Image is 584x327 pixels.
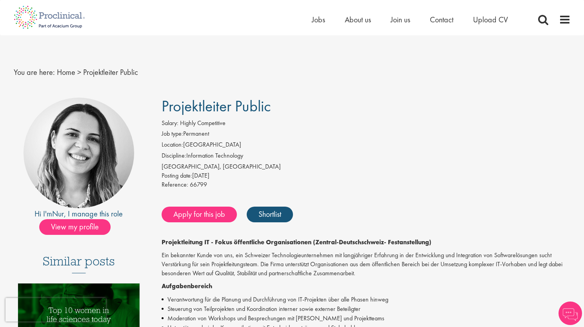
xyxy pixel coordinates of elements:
a: Join us [391,15,410,25]
label: Location: [162,140,183,149]
span: Posting date: [162,171,192,180]
iframe: reCAPTCHA [5,298,106,322]
a: Contact [430,15,453,25]
a: About us [345,15,371,25]
span: Projektleiter Public [83,67,138,77]
label: Salary: [162,119,178,128]
a: Shortlist [247,207,293,222]
span: View my profile [39,219,111,235]
span: 66799 [190,180,207,189]
li: Steuerung von Teilprojekten und Koordination interner sowie externer Beteiligter [162,304,571,314]
strong: Projektleitung IT - Fokus öffentliche Organisationen (Zentral-Deutschschweiz- Festanstellung) [162,238,431,246]
p: Ein bekannter Kunde von uns, ein Schweizer Technologieunternehmen mit langjähriger Erfahrung in d... [162,251,571,278]
li: Moderation von Workshops und Besprechungen mit [PERSON_NAME] und Projektteams [162,314,571,323]
a: Apply for this job [162,207,237,222]
label: Job type: [162,129,183,138]
span: You are here: [14,67,55,77]
span: > [77,67,81,77]
label: Discipline: [162,151,186,160]
h3: Similar posts [43,254,115,273]
li: Information Technology [162,151,571,162]
div: [DATE] [162,171,571,180]
strong: Aufgabenbereich [162,282,212,290]
a: Jobs [312,15,325,25]
a: Upload CV [473,15,508,25]
img: Chatbot [559,302,582,325]
label: Reference: [162,180,188,189]
span: Projektleiter Public [162,96,271,116]
div: [GEOGRAPHIC_DATA], [GEOGRAPHIC_DATA] [162,162,571,171]
a: View my profile [39,221,118,231]
span: Highly Competitive [180,119,226,127]
li: [GEOGRAPHIC_DATA] [162,140,571,151]
img: imeage of recruiter Nur Ergiydiren [24,98,134,208]
div: Hi I'm , I manage this role [14,208,144,220]
li: Verantwortung für die Planung und Durchführung von IT-Projekten über alle Phasen hinweg [162,295,571,304]
li: Permanent [162,129,571,140]
a: Nur [52,209,64,219]
a: breadcrumb link [57,67,75,77]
